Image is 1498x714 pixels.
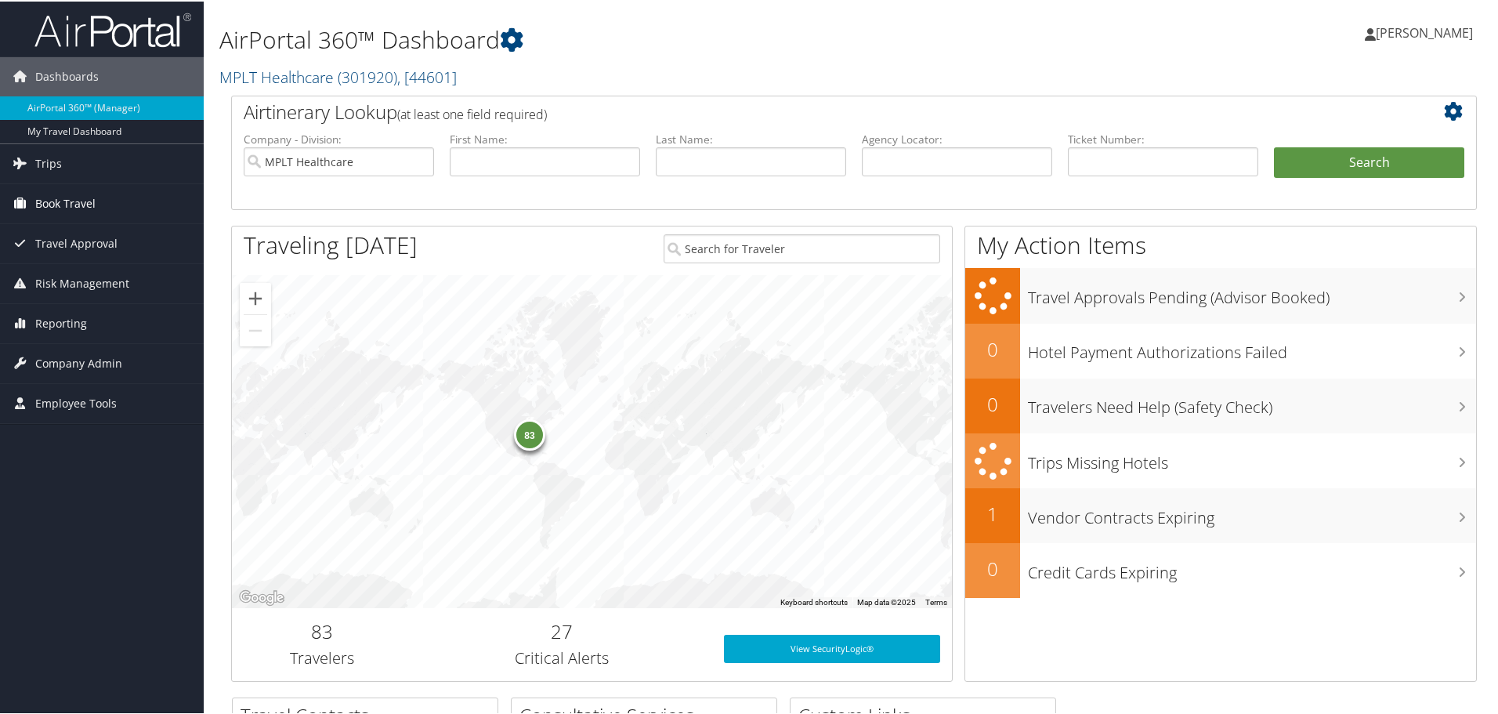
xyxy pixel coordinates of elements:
[965,487,1476,542] a: 1Vendor Contracts Expiring
[965,377,1476,432] a: 0Travelers Need Help (Safety Check)
[862,130,1052,146] label: Agency Locator:
[965,499,1020,526] h2: 1
[965,335,1020,361] h2: 0
[35,56,99,95] span: Dashboards
[965,322,1476,377] a: 0Hotel Payment Authorizations Failed
[965,542,1476,596] a: 0Credit Cards Expiring
[724,633,940,661] a: View SecurityLogic®
[925,596,947,605] a: Terms (opens in new tab)
[244,617,400,643] h2: 83
[240,281,271,313] button: Zoom in
[965,266,1476,322] a: Travel Approvals Pending (Advisor Booked)
[965,390,1020,416] h2: 0
[1365,8,1489,55] a: [PERSON_NAME]
[240,314,271,345] button: Zoom out
[424,646,700,668] h3: Critical Alerts
[1028,553,1476,582] h3: Credit Cards Expiring
[1028,387,1476,417] h3: Travelers Need Help (Safety Check)
[514,418,545,449] div: 83
[1068,130,1258,146] label: Ticket Number:
[35,303,87,342] span: Reporting
[424,617,700,643] h2: 27
[244,646,400,668] h3: Travelers
[965,554,1020,581] h2: 0
[1028,332,1476,362] h3: Hotel Payment Authorizations Failed
[236,586,288,607] a: Open this area in Google Maps (opens a new window)
[35,343,122,382] span: Company Admin
[244,130,434,146] label: Company - Division:
[35,382,117,422] span: Employee Tools
[965,227,1476,260] h1: My Action Items
[236,586,288,607] img: Google
[244,97,1361,124] h2: Airtinerary Lookup
[397,65,457,86] span: , [ 44601 ]
[857,596,916,605] span: Map data ©2025
[1028,277,1476,307] h3: Travel Approvals Pending (Advisor Booked)
[35,223,118,262] span: Travel Approval
[664,233,940,262] input: Search for Traveler
[35,183,96,222] span: Book Travel
[1028,443,1476,473] h3: Trips Missing Hotels
[35,143,62,182] span: Trips
[338,65,397,86] span: ( 301920 )
[780,596,848,607] button: Keyboard shortcuts
[219,65,457,86] a: MPLT Healthcare
[1376,23,1473,40] span: [PERSON_NAME]
[1274,146,1464,177] button: Search
[34,10,191,47] img: airportal-logo.png
[219,22,1066,55] h1: AirPortal 360™ Dashboard
[397,104,547,121] span: (at least one field required)
[450,130,640,146] label: First Name:
[35,263,129,302] span: Risk Management
[965,432,1476,487] a: Trips Missing Hotels
[656,130,846,146] label: Last Name:
[1028,498,1476,527] h3: Vendor Contracts Expiring
[244,227,418,260] h1: Traveling [DATE]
